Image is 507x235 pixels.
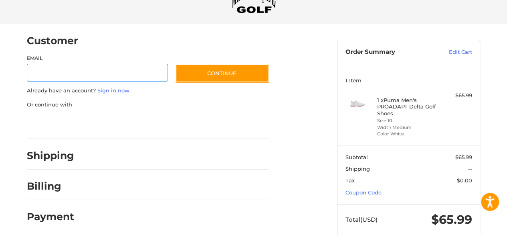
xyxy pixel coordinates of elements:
button: Continue [176,64,269,82]
h4: 1 x Puma Men's PROADAPT Delta Golf Shoes [377,97,438,116]
p: Already have an account? [27,87,269,95]
span: $65.99 [431,212,472,227]
a: Sign in now [97,87,129,94]
iframe: PayPal-venmo [160,116,220,131]
h2: Customer [27,35,78,47]
label: Email [27,55,168,62]
span: $65.99 [455,154,472,160]
li: Width Medium [377,124,438,131]
a: Edit Cart [432,48,472,56]
iframe: PayPal-paylater [92,116,152,131]
span: Total (USD) [345,216,378,223]
span: Subtotal [345,154,368,160]
span: Tax [345,177,355,184]
span: -- [468,166,472,172]
span: $0.00 [457,177,472,184]
a: Coupon Code [345,189,382,196]
h3: 1 Item [345,77,472,84]
div: $65.99 [440,92,472,100]
li: Size 10 [377,117,438,124]
li: Color White [377,131,438,137]
h2: Shipping [27,149,74,162]
h2: Billing [27,180,74,192]
h2: Payment [27,210,74,223]
p: Or continue with [27,101,269,109]
h3: Order Summary [345,48,432,56]
span: Shipping [345,166,370,172]
iframe: PayPal-paypal [24,116,85,131]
